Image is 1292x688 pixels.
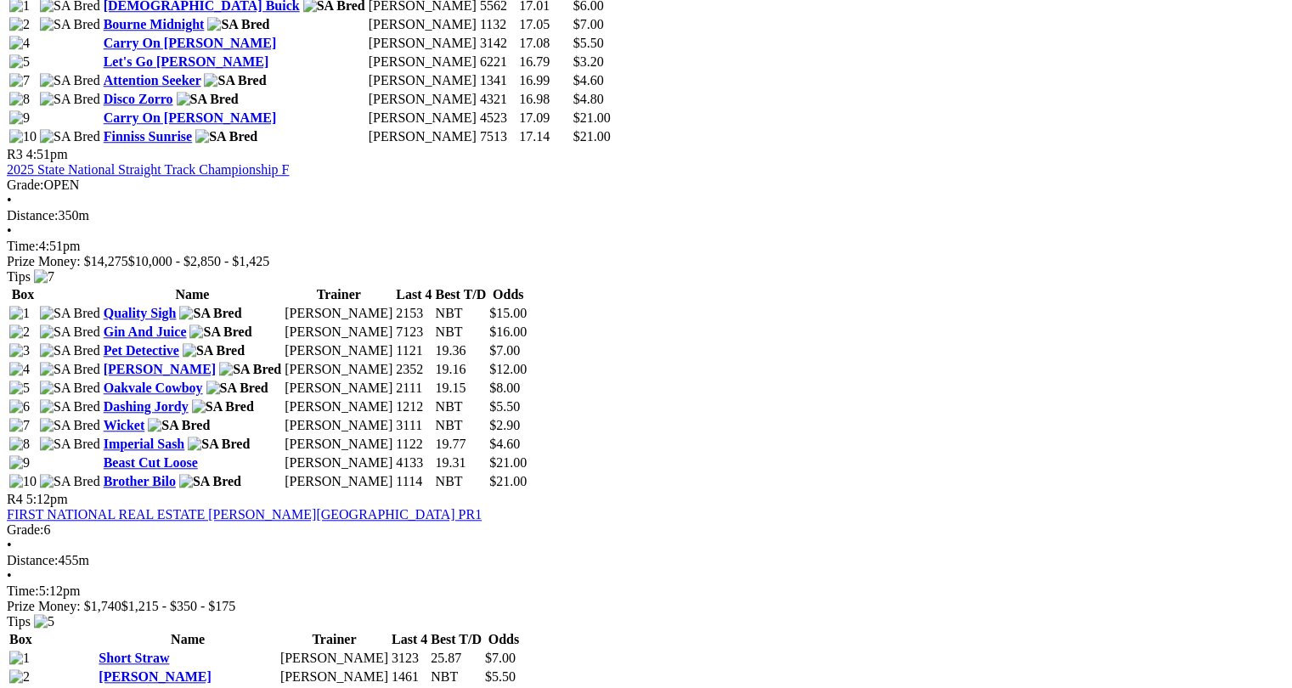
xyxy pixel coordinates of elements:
[7,492,23,506] span: R4
[7,178,44,192] span: Grade:
[489,474,527,488] span: $21.00
[518,91,571,108] td: 16.98
[9,129,37,144] img: 10
[26,147,68,161] span: 4:51pm
[435,473,488,490] td: NBT
[430,650,482,667] td: 25.87
[430,668,482,685] td: NBT
[573,129,611,144] span: $21.00
[9,474,37,489] img: 10
[7,239,1285,254] div: 4:51pm
[489,362,527,376] span: $12.00
[395,436,432,453] td: 1122
[395,286,432,303] th: Last 4
[518,72,571,89] td: 16.99
[395,305,432,322] td: 2153
[391,650,428,667] td: 3123
[488,286,528,303] th: Odds
[284,361,393,378] td: [PERSON_NAME]
[188,437,250,452] img: SA Bred
[99,669,211,684] a: [PERSON_NAME]
[279,631,389,648] th: Trainer
[9,437,30,452] img: 8
[395,454,432,471] td: 4133
[104,73,201,87] a: Attention Seeker
[9,399,30,414] img: 6
[573,36,604,50] span: $5.50
[489,418,520,432] span: $2.90
[395,361,432,378] td: 2352
[284,380,393,397] td: [PERSON_NAME]
[192,399,254,414] img: SA Bred
[206,381,268,396] img: SA Bred
[435,436,488,453] td: 19.77
[435,398,488,415] td: NBT
[7,614,31,629] span: Tips
[284,324,393,341] td: [PERSON_NAME]
[104,54,269,69] a: Let's Go [PERSON_NAME]
[284,342,393,359] td: [PERSON_NAME]
[40,73,100,88] img: SA Bred
[9,324,30,340] img: 2
[435,342,488,359] td: 19.36
[518,35,571,52] td: 17.08
[489,324,527,339] span: $16.00
[40,437,100,452] img: SA Bred
[435,417,488,434] td: NBT
[7,193,12,207] span: •
[9,651,30,666] img: 1
[9,455,30,471] img: 9
[99,651,169,665] a: Short Straw
[9,54,30,70] img: 5
[9,92,30,107] img: 8
[7,553,1285,568] div: 455m
[435,380,488,397] td: 19.15
[7,254,1285,269] div: Prize Money: $14,275
[518,128,571,145] td: 17.14
[391,668,428,685] td: 1461
[7,239,39,253] span: Time:
[40,129,100,144] img: SA Bred
[479,16,516,33] td: 1132
[207,17,269,32] img: SA Bred
[104,362,216,376] a: [PERSON_NAME]
[489,437,520,451] span: $4.60
[40,418,100,433] img: SA Bred
[430,631,482,648] th: Best T/D
[9,36,30,51] img: 4
[9,73,30,88] img: 7
[128,254,270,268] span: $10,000 - $2,850 - $1,425
[479,35,516,52] td: 3142
[489,306,527,320] span: $15.00
[40,381,100,396] img: SA Bred
[103,286,283,303] th: Name
[189,324,251,340] img: SA Bred
[104,474,176,488] a: Brother Bilo
[104,399,189,414] a: Dashing Jordy
[395,342,432,359] td: 1121
[104,36,277,50] a: Carry On [PERSON_NAME]
[391,631,428,648] th: Last 4
[40,474,100,489] img: SA Bred
[40,306,100,321] img: SA Bred
[9,632,32,646] span: Box
[26,492,68,506] span: 5:12pm
[7,269,31,284] span: Tips
[7,208,1285,223] div: 350m
[9,418,30,433] img: 7
[34,614,54,629] img: 5
[104,110,277,125] a: Carry On [PERSON_NAME]
[368,110,477,127] td: [PERSON_NAME]
[395,417,432,434] td: 3111
[395,380,432,397] td: 2111
[40,362,100,377] img: SA Bred
[573,17,604,31] span: $7.00
[12,287,35,302] span: Box
[104,343,179,358] a: Pet Detective
[279,650,389,667] td: [PERSON_NAME]
[98,631,278,648] th: Name
[40,17,100,32] img: SA Bred
[9,17,30,32] img: 2
[489,455,527,470] span: $21.00
[9,381,30,396] img: 5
